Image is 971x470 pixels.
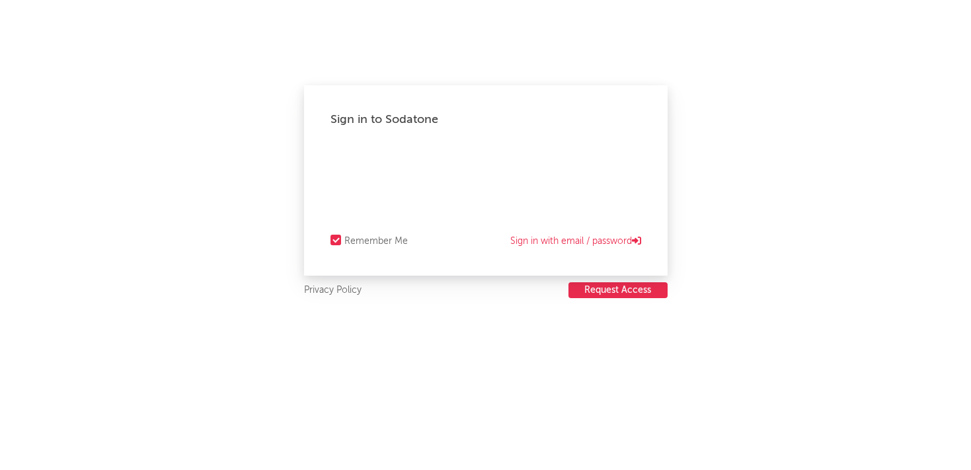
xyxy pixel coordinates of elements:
a: Request Access [568,282,668,299]
button: Request Access [568,282,668,298]
div: Sign in to Sodatone [330,112,641,128]
div: Remember Me [344,233,408,249]
a: Privacy Policy [304,282,362,299]
a: Sign in with email / password [510,233,641,249]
